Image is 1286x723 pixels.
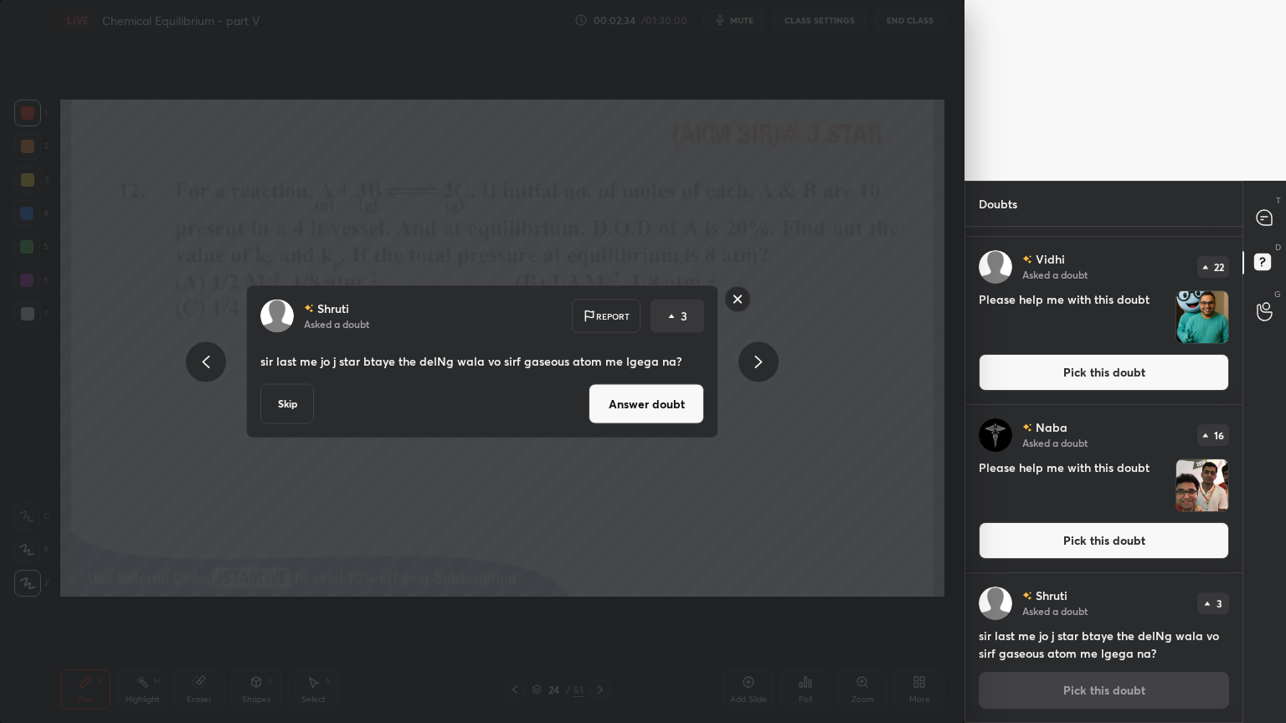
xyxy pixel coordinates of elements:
img: no-rating-badge.077c3623.svg [1022,423,1032,433]
img: 1759843828X17HXK.png [1176,291,1228,343]
p: 3 [1217,598,1222,608]
button: Skip [260,384,314,424]
p: sir last me jo j star btaye the delNg wala vo sirf gaseous atom me lgega na? [260,353,704,370]
p: Naba [1036,421,1067,434]
img: no-rating-badge.077c3623.svg [304,304,314,313]
img: no-rating-badge.077c3623.svg [1022,592,1032,601]
h4: Please help me with this doubt [979,290,1169,344]
button: Pick this doubt [979,522,1229,559]
button: Pick this doubt [979,354,1229,391]
p: 16 [1214,430,1224,440]
img: 17598438408Y3VBR.JPEG [1176,459,1228,511]
h4: Please help me with this doubt [979,459,1169,512]
img: 5698d554ca21431994adcccfee0359f1.jpg [979,418,1012,452]
img: default.png [260,300,294,333]
p: 3 [681,308,687,325]
img: no-rating-badge.077c3623.svg [1022,255,1032,264]
p: Asked a doubt [304,317,369,331]
div: Report [572,300,640,333]
p: D [1275,241,1281,254]
h4: sir last me jo j star btaye the delNg wala vo sirf gaseous atom me lgega na? [979,627,1229,662]
p: Doubts [965,182,1031,226]
p: Asked a doubt [1022,436,1088,449]
p: G [1274,288,1281,300]
p: Shruti [1036,589,1067,602]
p: 22 [1214,262,1224,272]
p: Shruti [317,302,349,315]
p: Asked a doubt [1022,604,1088,618]
img: default.png [979,250,1012,284]
p: Asked a doubt [1022,268,1088,281]
button: Answer doubt [589,384,704,424]
p: Vidhi [1036,253,1065,266]
img: default.png [979,587,1012,620]
p: T [1276,194,1281,207]
div: grid [965,227,1242,723]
